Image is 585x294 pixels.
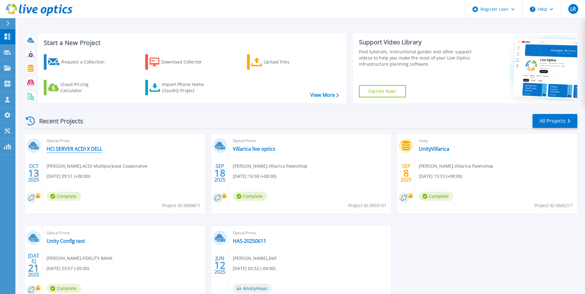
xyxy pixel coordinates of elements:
[161,56,211,68] div: Download Collector
[28,254,39,276] div: [DATE] 2025
[534,202,573,209] span: Project ID: 3045217
[400,162,412,184] div: SEP 2025
[233,163,307,169] span: [PERSON_NAME] , Villarica Pawnshop
[570,6,576,11] span: LR
[60,81,110,94] div: Cloud Pricing Calculator
[214,162,226,184] div: SEP 2025
[233,284,272,293] span: Anonymous
[44,39,339,46] h3: Start a New Project
[233,173,276,180] span: [DATE] 16:58 (+08:00)
[348,202,386,209] span: Project ID: 3059151
[403,170,409,176] span: 8
[533,114,577,128] a: All Projects
[419,192,453,201] span: Complete
[359,85,406,97] a: Explore Now!
[24,113,92,129] div: Recent Projects
[214,254,226,276] div: JUN 2025
[419,173,462,180] span: [DATE] 15:33 (+08:00)
[233,137,388,144] span: Optical Prime
[233,265,275,272] span: [DATE] 02:52 (-04:00)
[47,238,85,244] a: Unity Config test
[214,263,225,268] span: 12
[233,192,267,201] span: Complete
[233,238,266,244] a: HAS-20250611
[233,146,275,152] a: Villarica live optics
[310,92,339,98] a: View More
[359,49,473,67] div: Find tutorials, instructional guides and other support videos to help you make the most of your L...
[419,163,493,169] span: [PERSON_NAME] , Villarica Pawnshop
[47,137,201,144] span: Optical Prime
[44,80,113,95] a: Cloud Pricing Calculator
[247,54,316,70] a: Upload Files
[28,162,39,184] div: OCT 2025
[47,146,102,152] a: HCI SERVER ACDI X DELL
[44,54,113,70] a: Request a Collection
[61,56,111,68] div: Request a Collection
[47,173,90,180] span: [DATE] 09:51 (+08:00)
[28,265,39,271] span: 21
[47,163,147,169] span: [PERSON_NAME] , ACDI Multipurpose Cooperative
[214,170,225,176] span: 18
[47,284,81,293] span: Complete
[264,56,313,68] div: Upload Files
[145,54,214,70] a: Download Collector
[162,202,200,209] span: Project ID: 3088871
[233,230,388,236] span: Optical Prime
[419,146,449,152] a: UnityVillarica
[28,170,39,176] span: 13
[47,192,81,201] span: Complete
[419,137,574,144] span: Unity
[162,81,210,94] div: Import Phone Home CloudIQ Project
[47,265,89,272] span: [DATE] 23:57 (-05:00)
[47,230,201,236] span: Optical Prime
[359,38,473,46] div: Support Video Library
[233,255,277,262] span: [PERSON_NAME] , Dell
[47,255,113,262] span: [PERSON_NAME] , FIDELITY BANK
